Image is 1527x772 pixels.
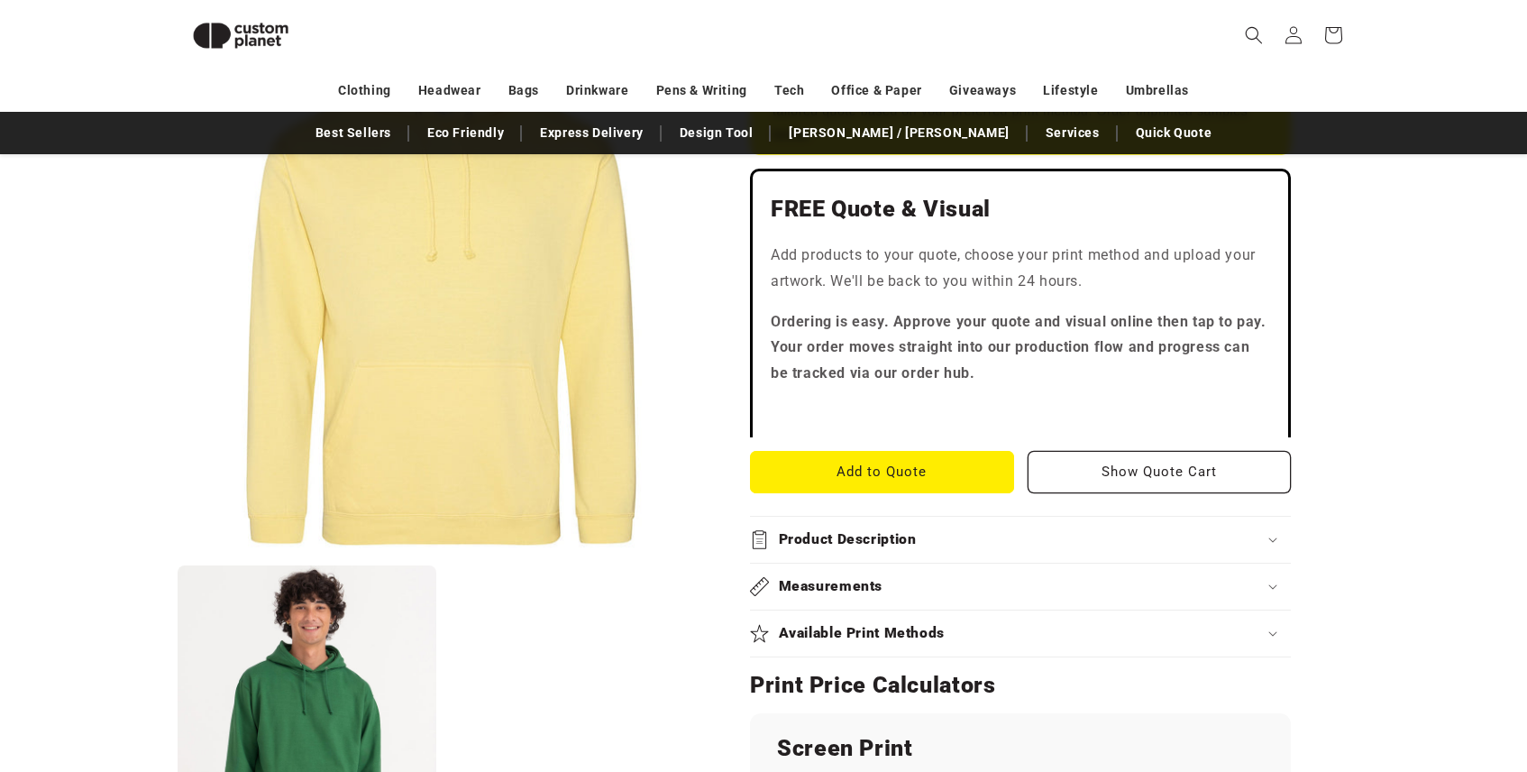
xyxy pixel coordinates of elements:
[306,117,400,149] a: Best Sellers
[750,451,1014,493] button: Add to Quote
[750,671,1291,700] h2: Print Price Calculators
[1234,15,1274,55] summary: Search
[418,117,513,149] a: Eco Friendly
[750,611,1291,657] summary: Available Print Methods
[338,75,391,106] a: Clothing
[780,117,1018,149] a: [PERSON_NAME] / [PERSON_NAME]
[1126,75,1189,106] a: Umbrellas
[418,75,481,106] a: Headwear
[771,243,1270,295] p: Add products to your quote, choose your print method and upload your artwork. We'll be back to yo...
[656,75,747,106] a: Pens & Writing
[771,195,1270,224] h2: FREE Quote & Visual
[750,517,1291,563] summary: Product Description
[949,75,1016,106] a: Giveaways
[779,624,946,643] h2: Available Print Methods
[779,577,883,596] h2: Measurements
[178,7,304,64] img: Custom Planet
[774,75,804,106] a: Tech
[531,117,653,149] a: Express Delivery
[771,401,1270,419] iframe: Customer reviews powered by Trustpilot
[750,564,1291,610] summary: Measurements
[566,75,628,106] a: Drinkware
[1037,117,1109,149] a: Services
[1127,117,1221,149] a: Quick Quote
[1028,451,1292,493] button: Show Quote Cart
[671,117,763,149] a: Design Tool
[1043,75,1098,106] a: Lifestyle
[508,75,539,106] a: Bags
[777,734,1264,763] h2: Screen Print
[771,313,1266,382] strong: Ordering is easy. Approve your quote and visual online then tap to pay. Your order moves straight...
[831,75,921,106] a: Office & Paper
[779,530,917,549] h2: Product Description
[1218,577,1527,772] iframe: Chat Widget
